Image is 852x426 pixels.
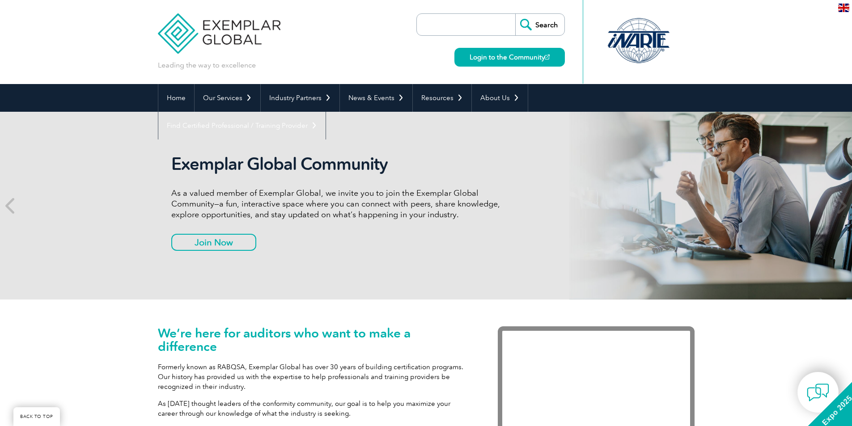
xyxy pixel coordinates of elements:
[158,112,326,139] a: Find Certified Professional / Training Provider
[340,84,412,112] a: News & Events
[545,55,550,59] img: open_square.png
[261,84,339,112] a: Industry Partners
[807,381,829,404] img: contact-chat.png
[171,188,507,220] p: As a valued member of Exemplar Global, we invite you to join the Exemplar Global Community—a fun,...
[171,154,507,174] h2: Exemplar Global Community
[454,48,565,67] a: Login to the Community
[838,4,849,12] img: en
[158,399,471,418] p: As [DATE] thought leaders of the conformity community, our goal is to help you maximize your care...
[472,84,528,112] a: About Us
[158,362,471,392] p: Formerly known as RABQSA, Exemplar Global has over 30 years of building certification programs. O...
[158,84,194,112] a: Home
[413,84,471,112] a: Resources
[195,84,260,112] a: Our Services
[13,407,60,426] a: BACK TO TOP
[171,234,256,251] a: Join Now
[515,14,564,35] input: Search
[158,60,256,70] p: Leading the way to excellence
[158,326,471,353] h1: We’re here for auditors who want to make a difference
